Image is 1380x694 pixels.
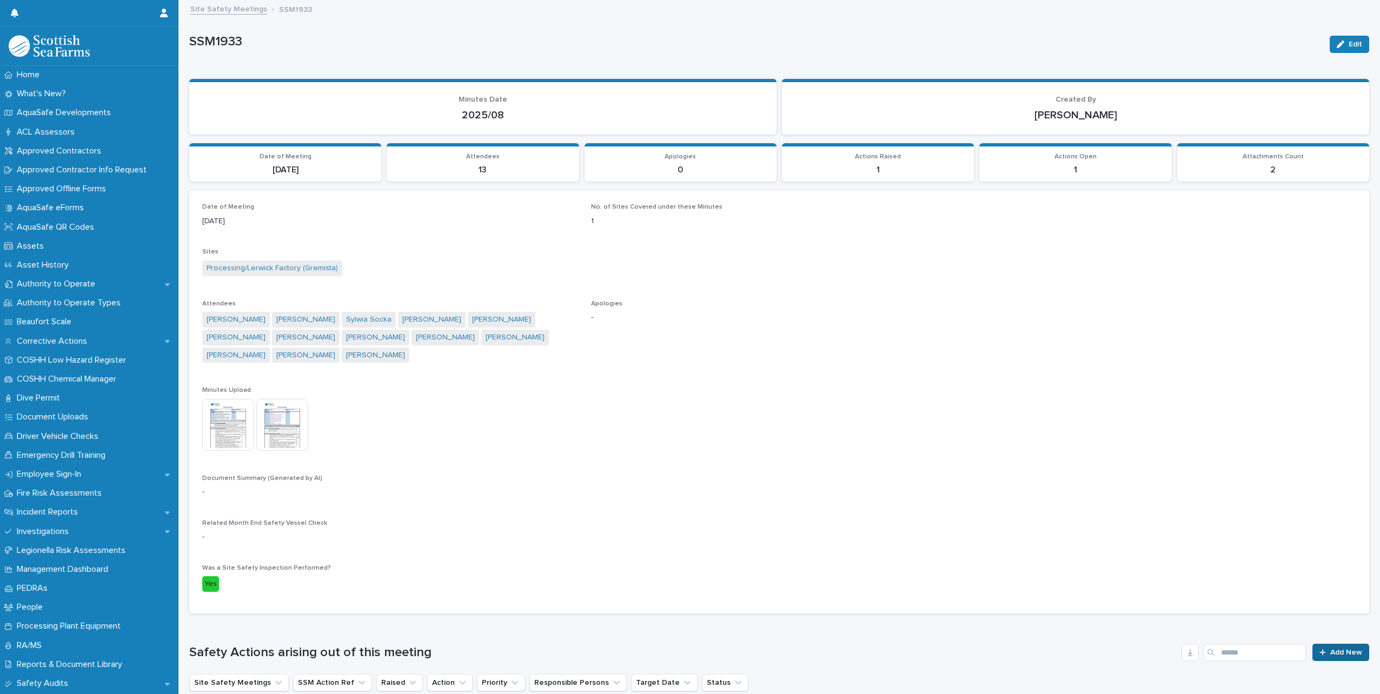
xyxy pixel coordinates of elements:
button: Responsible Persons [529,674,627,691]
p: Investigations [12,526,77,537]
h1: Safety Actions arising out of this meeting [189,645,1177,660]
span: Was a Site Safety Inspection Performed? [202,565,331,571]
p: Home [12,70,48,80]
span: Actions Open [1054,154,1097,160]
span: Apologies [665,154,696,160]
p: COSHH Chemical Manager [12,374,125,384]
a: [PERSON_NAME] [472,314,531,325]
p: 2025/08 [202,109,764,122]
p: COSHH Low Hazard Register [12,355,135,365]
p: Processing Plant Equipment [12,621,129,631]
button: Raised [376,674,423,691]
p: What's New? [12,89,75,99]
input: Search [1203,644,1306,661]
p: Authority to Operate [12,279,104,289]
button: Action [427,674,473,691]
p: Approved Contractors [12,146,110,156]
button: Priority [477,674,525,691]
a: [PERSON_NAME] [402,314,461,325]
span: Sites [202,249,218,255]
p: Fire Risk Assessments [12,488,110,498]
p: Beaufort Scale [12,317,80,327]
span: No. of Sites Covered under these Minutes [591,204,722,210]
p: 13 [393,165,572,175]
p: Approved Offline Forms [12,184,115,194]
button: SSM Action Ref [293,674,372,691]
p: Safety Audits [12,678,77,689]
p: AquaSafe eForms [12,203,92,213]
p: [DATE] [196,165,375,175]
p: Corrective Actions [12,336,96,346]
p: People [12,602,51,612]
button: Status [702,674,748,691]
span: Minutes Upload [202,387,251,393]
p: 2 [1184,165,1363,175]
button: Edit [1330,36,1369,53]
a: [PERSON_NAME] [207,332,266,343]
span: Attachments Count [1243,154,1304,160]
p: 1 [591,216,967,227]
p: Driver Vehicle Checks [12,431,107,442]
p: 1 [788,165,967,175]
span: Add New [1330,649,1362,656]
a: Site Safety Meetings [190,2,267,15]
p: Legionella Risk Assessments [12,545,134,556]
span: Created By [1056,96,1096,103]
p: Employee Sign-In [12,469,90,479]
p: AquaSafe QR Codes [12,222,103,232]
span: Attendees [466,154,500,160]
p: Assets [12,241,52,251]
a: [PERSON_NAME] [276,314,335,325]
p: 1 [986,165,1165,175]
p: - [202,486,1356,498]
span: Related Month End Safety Vessel Check [202,520,327,526]
button: Site Safety Meetings [189,674,289,691]
span: Edit [1349,41,1362,48]
a: Add New [1312,644,1369,661]
a: [PERSON_NAME] [207,314,266,325]
a: [PERSON_NAME] [346,350,405,361]
span: Attendees [202,301,236,307]
p: Document Uploads [12,412,97,422]
p: - [591,312,967,323]
p: - [202,531,1356,543]
a: [PERSON_NAME] [276,350,335,361]
p: PEDRAs [12,583,56,593]
p: Authority to Operate Types [12,298,129,308]
button: Target Date [631,674,698,691]
a: Sylwia Socka [346,314,392,325]
p: SSM1933 [279,3,312,15]
p: AquaSafe Developments [12,108,120,118]
p: RA/MS [12,640,50,651]
p: Management Dashboard [12,564,117,575]
p: ACL Assessors [12,127,83,137]
p: 0 [591,165,770,175]
span: Document Summary (Generated by AI) [202,475,322,482]
span: Actions Raised [855,154,901,160]
p: Dive Permit [12,393,69,403]
a: Processing/Lerwick Factory (Gremista) [207,263,338,274]
a: [PERSON_NAME] [416,332,475,343]
p: Asset History [12,260,77,270]
div: Yes [202,576,219,592]
span: Date of Meeting [260,154,311,160]
img: bPIBxiqnSb2ggTQWdOVV [9,35,90,57]
p: Reports & Document Library [12,659,131,670]
p: SSM1933 [189,34,1321,50]
p: [PERSON_NAME] [795,109,1356,122]
p: Emergency Drill Training [12,450,114,461]
a: [PERSON_NAME] [486,332,545,343]
span: Apologies [591,301,622,307]
p: [DATE] [202,216,578,227]
a: [PERSON_NAME] [346,332,405,343]
a: [PERSON_NAME] [207,350,266,361]
a: [PERSON_NAME] [276,332,335,343]
span: Date of Meeting [202,204,254,210]
span: Minutes Date [459,96,507,103]
p: Approved Contractor Info Request [12,165,155,175]
p: Incident Reports [12,507,87,517]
